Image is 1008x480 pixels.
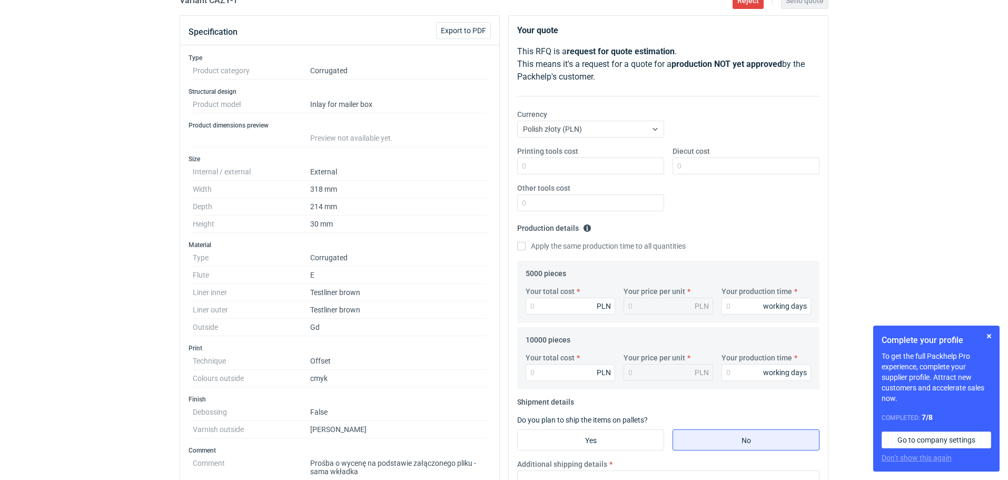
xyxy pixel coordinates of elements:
[597,367,611,378] div: PLN
[193,319,310,336] dt: Outside
[882,453,952,463] button: Don’t show this again
[310,284,487,301] dd: Testliner brown
[189,344,491,352] h3: Print
[517,25,558,35] strong: Your quote
[722,286,792,297] label: Your production time
[193,181,310,198] dt: Width
[597,301,611,311] div: PLN
[673,146,710,156] label: Diecut cost
[189,121,491,130] h3: Product dimensions preview
[193,215,310,233] dt: Height
[310,301,487,319] dd: Testliner brown
[310,249,487,267] dd: Corrugated
[624,352,685,363] label: Your price per unit
[517,429,664,450] label: Yes
[763,301,807,311] div: working days
[189,87,491,96] h3: Structural design
[517,241,686,251] label: Apply the same production time to all quantities
[193,352,310,370] dt: Technique
[310,370,487,387] dd: cmyk
[517,183,570,193] label: Other tools cost
[310,181,487,198] dd: 318 mm
[310,215,487,233] dd: 30 mm
[189,241,491,249] h3: Material
[310,134,393,142] span: Preview not available yet.
[517,146,578,156] label: Printing tools cost
[526,298,615,315] input: 0
[436,22,491,39] button: Export to PDF
[310,352,487,370] dd: Offset
[983,330,995,342] button: Skip for now
[722,352,792,363] label: Your production time
[673,158,819,174] input: 0
[526,286,575,297] label: Your total cost
[189,54,491,62] h3: Type
[882,432,991,448] a: Go to company settings
[523,125,582,133] span: Polish złoty (PLN)
[310,404,487,421] dd: False
[310,421,487,438] dd: [PERSON_NAME]
[193,421,310,438] dt: Varnish outside
[517,45,819,83] p: This RFQ is a . This means it's a request for a quote for a by the Packhelp's customer.
[722,364,811,381] input: 0
[310,267,487,284] dd: E
[673,429,819,450] label: No
[193,163,310,181] dt: Internal / external
[922,413,933,422] strong: 7 / 8
[189,19,238,45] button: Specification
[526,352,575,363] label: Your total cost
[193,96,310,113] dt: Product model
[193,62,310,80] dt: Product category
[526,265,566,278] legend: 5000 pieces
[193,284,310,301] dt: Liner inner
[526,331,570,344] legend: 10000 pieces
[517,220,591,232] legend: Production details
[526,364,615,381] input: 0
[722,298,811,315] input: 0
[310,62,487,80] dd: Corrugated
[193,404,310,421] dt: Debossing
[882,412,991,423] div: Completed:
[193,370,310,387] dt: Colours outside
[882,334,991,347] h1: Complete your profile
[193,198,310,215] dt: Depth
[517,459,607,469] label: Additional shipping details
[517,416,648,424] label: Do you plan to ship the items on pallets?
[193,301,310,319] dt: Liner outer
[695,301,709,311] div: PLN
[310,163,487,181] dd: External
[310,319,487,336] dd: Gd
[671,59,782,69] strong: production NOT yet approved
[517,158,664,174] input: 0
[310,198,487,215] dd: 214 mm
[193,249,310,267] dt: Type
[763,367,807,378] div: working days
[517,394,574,406] legend: Shipment details
[189,155,491,163] h3: Size
[441,27,486,34] span: Export to PDF
[189,446,491,455] h3: Comment
[567,46,675,56] strong: request for quote estimation
[189,395,491,404] h3: Finish
[695,367,709,378] div: PLN
[882,351,991,404] p: To get the full Packhelp Pro experience, complete your supplier profile. Attract new customers an...
[310,96,487,113] dd: Inlay for mailer box
[517,194,664,211] input: 0
[624,286,685,297] label: Your price per unit
[517,109,547,120] label: Currency
[193,267,310,284] dt: Flute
